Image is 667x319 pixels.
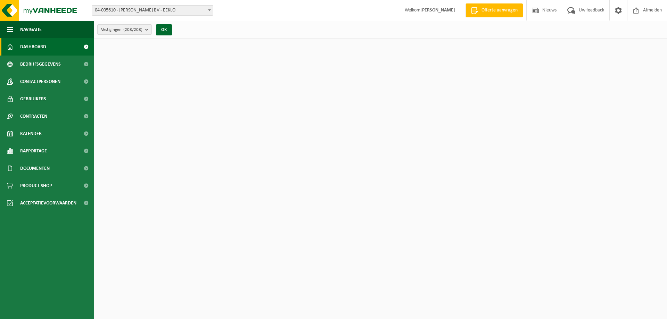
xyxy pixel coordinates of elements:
[20,194,76,212] span: Acceptatievoorwaarden
[123,27,142,32] count: (208/208)
[20,142,47,160] span: Rapportage
[420,8,455,13] strong: [PERSON_NAME]
[92,6,213,15] span: 04-005610 - ELIAS VANDEVOORDE BV - EEKLO
[20,108,47,125] span: Contracten
[480,7,519,14] span: Offerte aanvragen
[20,160,50,177] span: Documenten
[20,56,61,73] span: Bedrijfsgegevens
[92,5,213,16] span: 04-005610 - ELIAS VANDEVOORDE BV - EEKLO
[20,73,60,90] span: Contactpersonen
[20,21,42,38] span: Navigatie
[20,177,52,194] span: Product Shop
[20,90,46,108] span: Gebruikers
[466,3,523,17] a: Offerte aanvragen
[97,24,152,35] button: Vestigingen(208/208)
[20,125,42,142] span: Kalender
[20,38,46,56] span: Dashboard
[156,24,172,35] button: OK
[101,25,142,35] span: Vestigingen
